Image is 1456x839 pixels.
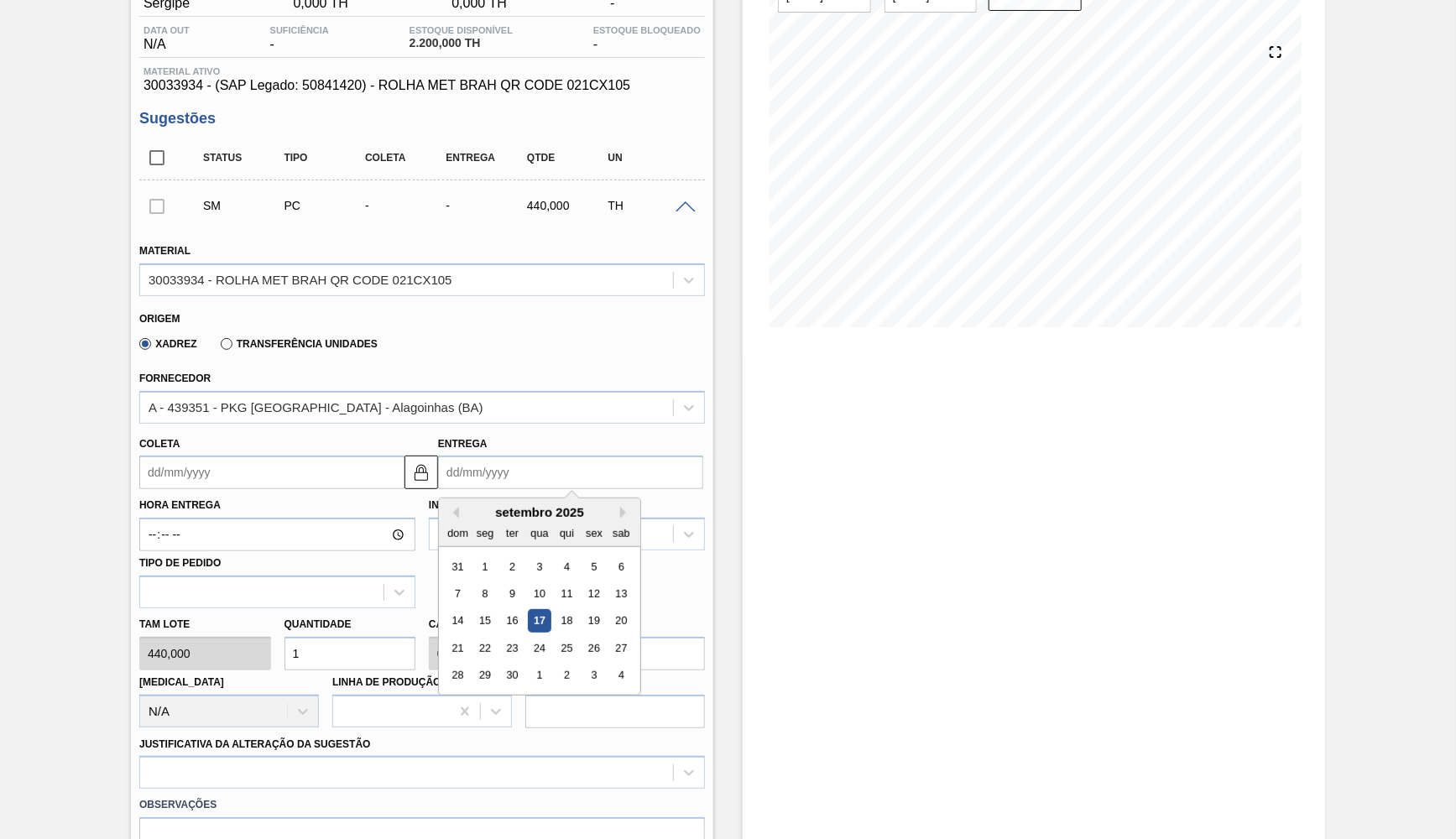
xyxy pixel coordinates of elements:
[528,522,551,545] div: qua
[442,199,532,212] div: -
[610,555,633,578] div: Choose sábado, 6 de setembro de 2025
[446,664,469,687] div: Choose domingo, 28 de setembro de 2025
[474,555,497,578] div: Choose segunda-feira, 1 de setembro de 2025
[501,637,524,659] div: Choose terça-feira, 23 de setembro de 2025
[429,499,483,511] label: Incoterm
[139,612,271,637] label: Tam lote
[610,637,633,659] div: Choose sábado, 27 de setembro de 2025
[556,610,578,633] div: Choose quinta-feira, 18 de setembro de 2025
[474,664,497,687] div: Choose segunda-feira, 29 de setembro de 2025
[139,373,211,384] label: Fornecedor
[199,199,289,212] div: Sugestão Manual
[139,456,404,489] input: dd/mm/yyyy
[139,438,180,450] label: Coleta
[610,522,633,545] div: sab
[474,637,497,659] div: Choose segunda-feira, 22 de setembro de 2025
[139,557,221,569] label: Tipo de pedido
[501,610,524,633] div: Choose terça-feira, 16 de setembro de 2025
[582,637,605,659] div: Choose sexta-feira, 26 de setembro de 2025
[438,438,488,450] label: Entrega
[429,618,472,630] label: Carros
[556,637,578,659] div: Choose quinta-feira, 25 de setembro de 2025
[446,582,469,605] div: Choose domingo, 7 de setembro de 2025
[501,664,524,687] div: Choose terça-feira, 30 de setembro de 2025
[361,152,451,164] div: Coleta
[139,493,415,518] label: Hora Entrega
[144,78,701,93] span: 30033934 - (SAP Legado: 50841420) - ROLHA MET BRAH QR CODE 021CX105
[149,273,452,287] div: 30033934 - ROLHA MET BRAH QR CODE 021CX105
[501,555,524,578] div: Choose terça-feira, 2 de setembro de 2025
[144,25,190,35] span: Data out
[556,522,578,545] div: qui
[284,618,352,630] label: Quantidade
[528,664,551,687] div: Choose quarta-feira, 1 de outubro de 2025
[221,338,378,350] label: Transferência Unidades
[447,507,459,519] button: Previous Month
[144,66,701,76] span: Material ativo
[501,582,524,605] div: Choose terça-feira, 9 de setembro de 2025
[410,25,513,35] span: Estoque Disponível
[280,199,370,212] div: Pedido de Compra
[149,400,483,414] div: A - 439351 - PKG [GEOGRAPHIC_DATA] - Alagoinhas (BA)
[139,738,371,750] label: Justificativa da Alteração da Sugestão
[446,610,469,633] div: Choose domingo, 14 de setembro de 2025
[620,507,632,519] button: Next Month
[446,522,469,545] div: dom
[199,152,289,164] div: Status
[446,637,469,659] div: Choose domingo, 21 de setembro de 2025
[582,522,605,545] div: sex
[604,199,694,212] div: TH
[410,37,513,50] span: 2.200,000 TH
[270,25,329,35] span: Suficiência
[139,338,197,350] label: Xadrez
[439,505,640,519] div: setembro 2025
[139,313,180,325] label: Origem
[139,676,224,688] label: [MEDICAL_DATA]
[528,610,551,633] div: Choose quarta-feira, 17 de setembro de 2025
[501,522,524,545] div: ter
[474,582,497,605] div: Choose segunda-feira, 8 de setembro de 2025
[139,110,705,128] h3: Sugestões
[444,553,634,689] div: month 2025-09
[582,582,605,605] div: Choose sexta-feira, 12 de setembro de 2025
[266,25,333,52] div: -
[523,199,613,212] div: 440,000
[604,152,694,164] div: UN
[589,25,705,52] div: -
[556,664,578,687] div: Choose quinta-feira, 2 de outubro de 2025
[139,793,705,817] label: Observações
[528,582,551,605] div: Choose quarta-feira, 10 de setembro de 2025
[446,555,469,578] div: Choose domingo, 31 de agosto de 2025
[556,582,578,605] div: Choose quinta-feira, 11 de setembro de 2025
[582,610,605,633] div: Choose sexta-feira, 19 de setembro de 2025
[528,637,551,659] div: Choose quarta-feira, 24 de setembro de 2025
[523,152,613,164] div: Qtde
[610,664,633,687] div: Choose sábado, 4 de outubro de 2025
[139,25,194,52] div: N/A
[556,555,578,578] div: Choose quinta-feira, 4 de setembro de 2025
[139,245,190,257] label: Material
[474,522,497,545] div: seg
[474,610,497,633] div: Choose segunda-feira, 15 de setembro de 2025
[442,152,532,164] div: Entrega
[361,199,451,212] div: -
[582,555,605,578] div: Choose sexta-feira, 5 de setembro de 2025
[593,25,701,35] span: Estoque Bloqueado
[438,456,703,489] input: dd/mm/yyyy
[582,664,605,687] div: Choose sexta-feira, 3 de outubro de 2025
[404,456,438,489] button: locked
[610,610,633,633] div: Choose sábado, 20 de setembro de 2025
[411,462,431,482] img: locked
[280,152,370,164] div: Tipo
[610,582,633,605] div: Choose sábado, 13 de setembro de 2025
[528,555,551,578] div: Choose quarta-feira, 3 de setembro de 2025
[332,676,441,688] label: Linha de Produção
